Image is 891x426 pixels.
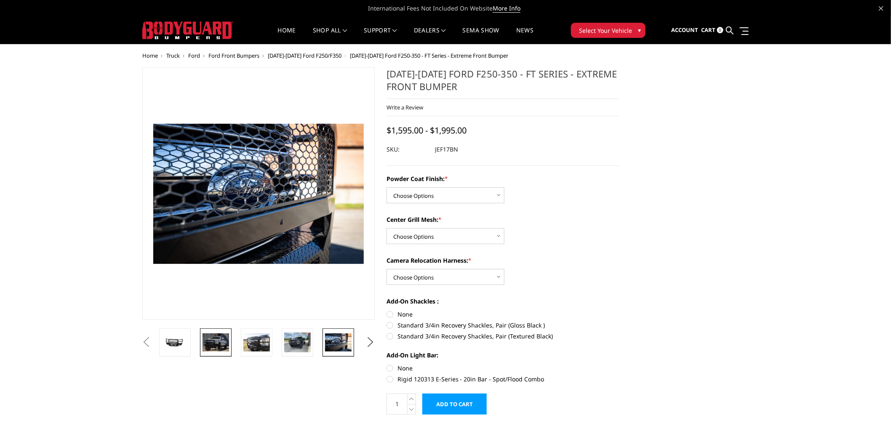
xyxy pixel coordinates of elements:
a: shop all [313,27,347,44]
label: None [387,364,619,373]
a: Cart 0 [702,19,723,42]
dd: JEF17BN [435,142,458,157]
a: Ford [188,52,200,59]
label: Add-On Shackles : [387,297,619,306]
span: 0 [717,27,723,33]
span: Cart [702,26,716,34]
span: [DATE]-[DATE] Ford F250-350 - FT Series - Extreme Front Bumper [350,52,508,59]
label: Center Grill Mesh: [387,215,619,224]
iframe: Chat Widget [849,386,891,426]
img: 2017-2022 Ford F250-350 - FT Series - Extreme Front Bumper [243,333,270,351]
a: Write a Review [387,104,423,111]
input: Add to Cart [422,394,487,415]
label: Add-On Light Bar: [387,351,619,359]
img: 2017-2022 Ford F250-350 - FT Series - Extreme Front Bumper [284,333,311,352]
a: Home [142,52,158,59]
a: More Info [493,4,520,13]
label: Camera Relocation Harness: [387,256,619,265]
a: Truck [166,52,180,59]
a: SEMA Show [463,27,499,44]
a: Support [364,27,397,44]
button: Select Your Vehicle [571,23,646,38]
a: [DATE]-[DATE] Ford F250/F350 [268,52,341,59]
span: ▾ [638,26,641,35]
label: None [387,310,619,319]
label: Rigid 120313 E-Series - 20in Bar - Spot/Flood Combo [387,375,619,383]
a: Home [278,27,296,44]
img: 2017-2022 Ford F250-350 - FT Series - Extreme Front Bumper [325,333,352,351]
span: Select Your Vehicle [579,26,632,35]
span: $1,595.00 - $1,995.00 [387,125,467,136]
dt: SKU: [387,142,429,157]
button: Previous [140,336,153,349]
span: Account [672,26,699,34]
label: Standard 3/4in Recovery Shackles, Pair (Gloss Black ) [387,321,619,330]
a: News [516,27,534,44]
h1: [DATE]-[DATE] Ford F250-350 - FT Series - Extreme Front Bumper [387,67,619,99]
a: 2017-2022 Ford F250-350 - FT Series - Extreme Front Bumper [142,67,375,320]
label: Standard 3/4in Recovery Shackles, Pair (Textured Black) [387,332,619,341]
a: Ford Front Bumpers [208,52,259,59]
a: Dealers [414,27,446,44]
img: 2017-2022 Ford F250-350 - FT Series - Extreme Front Bumper [203,333,229,351]
a: Account [672,19,699,42]
button: Next [364,336,377,349]
label: Powder Coat Finish: [387,174,619,183]
img: BODYGUARD BUMPERS [142,21,233,39]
